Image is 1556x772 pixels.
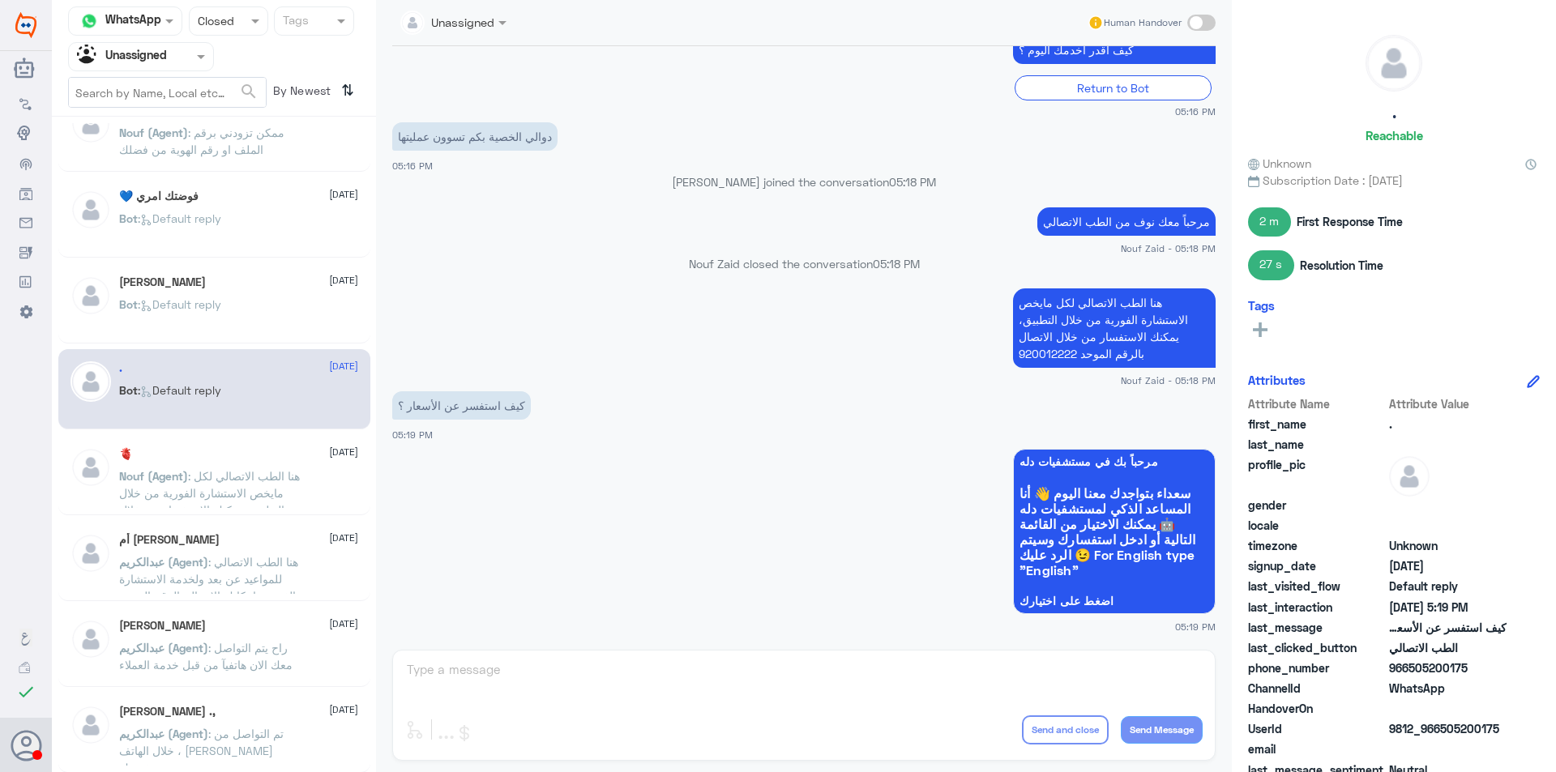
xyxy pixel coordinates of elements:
[392,255,1216,272] p: Nouf Zaid closed the conversation
[1389,517,1507,534] span: null
[1248,680,1386,697] span: ChannelId
[1389,619,1507,636] span: كيف استفسر عن الأسعار ؟
[138,297,221,311] span: : Default reply
[1389,599,1507,616] span: 2025-10-12T14:19:31.478Z
[71,705,111,745] img: defaultAdmin.png
[1248,599,1386,616] span: last_interaction
[1013,288,1216,368] p: 12/10/2025, 5:18 PM
[1121,241,1216,255] span: Nouf Zaid - 05:18 PM
[138,211,221,225] span: : Default reply
[1104,15,1182,30] span: Human Handover
[119,361,122,375] h5: .
[329,359,358,373] span: [DATE]
[329,616,358,631] span: [DATE]
[1022,715,1109,744] button: Send and close
[329,273,358,288] span: [DATE]
[1248,456,1386,493] span: profile_pic
[119,705,216,719] h5: Sara .,
[1248,436,1386,453] span: last_name
[1248,416,1386,433] span: first_name
[1389,720,1507,737] span: 9812_966505200175
[71,361,111,402] img: defaultAdmin.png
[1389,456,1430,497] img: defaultAdmin.png
[1366,128,1423,143] h6: Reachable
[1248,639,1386,656] span: last_clicked_button
[119,555,298,603] span: : هنا الطب الاتصالي للمواعيد عن بعد ولخدمة الاستشارة الفورية بإمكانك الاتصال بالرقم الموحد
[119,533,220,547] h5: أم زيد
[1300,257,1383,274] span: Resolution Time
[1175,104,1216,118] span: 05:16 PM
[119,641,208,655] span: عبدالكريم (Agent)
[119,727,208,740] span: عبدالكريم (Agent)
[392,173,1216,190] p: [PERSON_NAME] joined the conversation
[119,469,188,483] span: Nouf (Agent)
[1248,619,1386,636] span: last_message
[1248,740,1386,757] span: email
[119,469,300,534] span: : هنا الطب الاتصالي لكل مايخص الاستشارة الفورية من خلال التطبيق، يمكنك الاستفسار من خلال الاتصال ...
[1389,497,1507,514] span: null
[280,11,309,32] div: Tags
[71,190,111,230] img: defaultAdmin.png
[239,79,259,105] button: search
[1392,104,1396,122] h5: .
[329,187,358,202] span: [DATE]
[119,211,138,225] span: Bot
[889,175,936,189] span: 05:18 PM
[1389,740,1507,757] span: null
[1121,716,1203,744] button: Send Message
[1248,395,1386,412] span: Attribute Name
[71,533,111,574] img: defaultAdmin.png
[239,82,259,101] span: search
[1248,298,1275,313] h6: Tags
[1389,416,1507,433] span: .
[392,429,433,440] span: 05:19 PM
[1389,578,1507,595] span: Default reply
[1020,455,1209,468] span: مرحباً بك في مستشفيات دله
[138,383,221,397] span: : Default reply
[329,702,358,717] span: [DATE]
[392,122,558,151] p: 12/10/2025, 5:16 PM
[1389,680,1507,697] span: 2
[392,391,531,420] p: 12/10/2025, 5:19 PM
[119,126,284,156] span: : ممكن تزودني برقم الملف او رقم الهوية من فضلك
[119,297,138,311] span: Bot
[1366,36,1421,91] img: defaultAdmin.png
[1248,578,1386,595] span: last_visited_flow
[1020,595,1209,608] span: اضغط على اختيارك
[1389,557,1507,574] span: 2025-10-12T14:14:59.491Z
[1248,497,1386,514] span: gender
[1248,659,1386,676] span: phone_number
[1037,207,1216,236] p: 12/10/2025, 5:18 PM
[1248,155,1311,172] span: Unknown
[1248,250,1294,279] span: 27 s
[119,555,208,569] span: عبدالكريم (Agent)
[119,447,133,461] h5: 🫀
[329,531,358,545] span: [DATE]
[71,619,111,659] img: defaultAdmin.png
[1248,373,1306,387] h6: Attributes
[1248,720,1386,737] span: UserId
[71,275,111,316] img: defaultAdmin.png
[71,447,111,488] img: defaultAdmin.png
[119,619,206,633] h5: ناصر بن راشد العمره
[77,45,101,69] img: Unassigned.svg
[1248,517,1386,534] span: locale
[11,730,41,761] button: Avatar
[1248,557,1386,574] span: signup_date
[1297,213,1403,230] span: First Response Time
[1175,620,1216,633] span: 05:19 PM
[1389,659,1507,676] span: 966505200175
[15,12,36,38] img: Widebot Logo
[1248,207,1291,237] span: 2 m
[1015,75,1212,100] div: Return to Bot
[873,257,920,271] span: 05:18 PM
[1389,395,1507,412] span: Attribute Value
[1121,373,1216,387] span: Nouf Zaid - 05:18 PM
[1389,537,1507,554] span: Unknown
[1248,537,1386,554] span: timezone
[119,275,206,289] h5: Abdullah
[392,160,433,171] span: 05:16 PM
[119,383,138,397] span: Bot
[267,77,335,109] span: By Newest
[341,77,354,104] i: ⇅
